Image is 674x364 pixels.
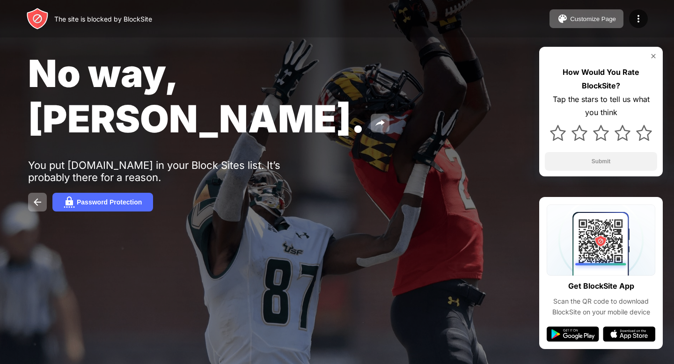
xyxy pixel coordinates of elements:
img: google-play.svg [547,327,599,342]
img: rate-us-close.svg [650,52,657,60]
img: back.svg [32,197,43,208]
button: Password Protection [52,193,153,211]
img: star.svg [593,125,609,141]
div: Password Protection [77,198,142,206]
div: Customize Page [570,15,616,22]
img: pallet.svg [557,13,568,24]
div: Get BlockSite App [568,279,634,293]
img: star.svg [615,125,630,141]
button: Submit [545,152,657,171]
img: header-logo.svg [26,7,49,30]
img: star.svg [571,125,587,141]
div: The site is blocked by BlockSite [54,15,152,23]
img: menu-icon.svg [633,13,644,24]
span: No way, [PERSON_NAME]. [28,51,365,141]
img: share.svg [374,117,386,129]
div: Scan the QR code to download BlockSite on your mobile device [547,296,655,317]
img: app-store.svg [603,327,655,342]
img: password.svg [64,197,75,208]
img: star.svg [636,125,652,141]
div: You put [DOMAIN_NAME] in your Block Sites list. It’s probably there for a reason. [28,159,317,183]
img: star.svg [550,125,566,141]
button: Customize Page [549,9,623,28]
div: Tap the stars to tell us what you think [545,93,657,120]
div: How Would You Rate BlockSite? [545,66,657,93]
